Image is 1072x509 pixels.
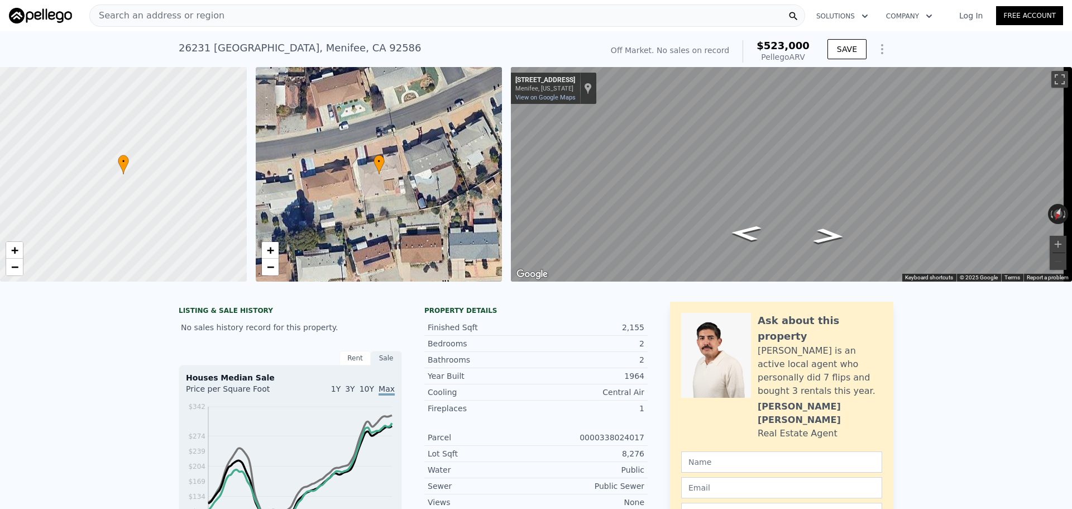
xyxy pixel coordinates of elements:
[757,51,810,63] div: Pellego ARV
[515,85,575,92] div: Menifee, [US_STATE]
[681,451,882,473] input: Name
[118,156,129,167] span: •
[996,6,1063,25] a: Free Account
[536,481,644,492] div: Public Sewer
[179,40,422,56] div: 26231 [GEOGRAPHIC_DATA] , Menifee , CA 92586
[511,67,1072,282] div: Street View
[371,351,402,365] div: Sale
[514,267,551,282] a: Open this area in Google Maps (opens a new window)
[905,274,953,282] button: Keyboard shortcuts
[511,67,1072,282] div: Map
[188,403,205,411] tspan: $342
[374,155,385,174] div: •
[807,6,877,26] button: Solutions
[331,384,341,393] span: 1Y
[379,384,395,396] span: Max
[11,260,18,274] span: −
[428,481,536,492] div: Sewer
[345,384,355,393] span: 3Y
[800,225,858,248] path: Go West, Foxgrove Rd
[758,427,837,440] div: Real Estate Agent
[186,383,290,401] div: Price per Square Foot
[1050,203,1066,225] button: Reset the view
[9,8,72,23] img: Pellego
[188,432,205,440] tspan: $274
[118,155,129,174] div: •
[717,222,774,245] path: Go East, Foxgrove Rd
[515,76,575,85] div: [STREET_ADDRESS]
[428,448,536,459] div: Lot Sqft
[536,387,644,398] div: Central Air
[6,242,23,259] a: Zoom in
[758,344,882,398] div: [PERSON_NAME] is an active local agent who personally did 7 flips and bought 3 rentals this year.
[1050,253,1066,270] button: Zoom out
[681,477,882,498] input: Email
[11,243,18,257] span: +
[428,338,536,349] div: Bedrooms
[179,317,402,337] div: No sales history record for this property.
[827,39,867,59] button: SAVE
[536,464,644,475] div: Public
[188,478,205,486] tspan: $169
[758,313,882,344] div: Ask about this property
[266,260,274,274] span: −
[536,338,644,349] div: 2
[584,82,592,94] a: Show location on map
[428,497,536,508] div: Views
[186,372,395,383] div: Houses Median Sale
[374,156,385,167] span: •
[536,448,644,459] div: 8,276
[960,274,998,280] span: © 2025 Google
[428,322,536,333] div: Finished Sqft
[871,38,893,60] button: Show Options
[188,493,205,501] tspan: $134
[536,354,644,365] div: 2
[1004,274,1020,280] a: Terms (opens in new tab)
[262,259,279,275] a: Zoom out
[1050,236,1066,253] button: Zoom in
[428,354,536,365] div: Bathrooms
[262,242,279,259] a: Zoom in
[536,370,644,382] div: 1964
[1063,204,1069,224] button: Rotate clockwise
[515,94,576,101] a: View on Google Maps
[1027,274,1069,280] a: Report a problem
[428,432,536,443] div: Parcel
[536,322,644,333] div: 2,155
[536,432,644,443] div: 0000338024017
[611,45,729,56] div: Off Market. No sales on record
[339,351,371,365] div: Rent
[6,259,23,275] a: Zoom out
[1048,204,1054,224] button: Rotate counterclockwise
[536,403,644,414] div: 1
[514,267,551,282] img: Google
[428,387,536,398] div: Cooling
[1051,71,1068,88] button: Toggle fullscreen view
[757,40,810,51] span: $523,000
[266,243,274,257] span: +
[179,306,402,317] div: LISTING & SALE HISTORY
[428,464,536,475] div: Water
[188,463,205,470] tspan: $204
[758,400,882,427] div: [PERSON_NAME] [PERSON_NAME]
[424,306,648,315] div: Property details
[360,384,374,393] span: 10Y
[428,370,536,382] div: Year Built
[188,448,205,455] tspan: $239
[877,6,941,26] button: Company
[90,9,224,22] span: Search an address or region
[946,10,996,21] a: Log In
[536,497,644,508] div: None
[428,403,536,414] div: Fireplaces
